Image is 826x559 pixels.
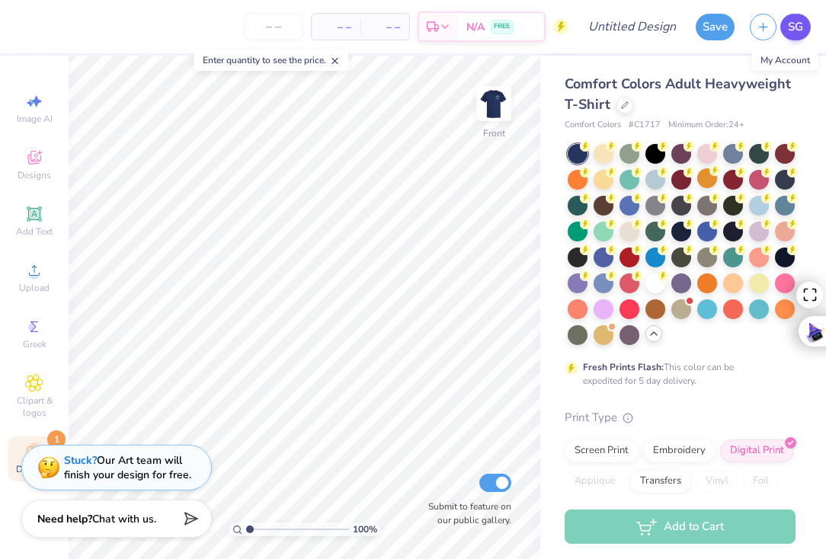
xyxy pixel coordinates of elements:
span: Comfort Colors [565,119,621,132]
div: Screen Print [565,439,639,462]
span: – – [370,19,400,35]
div: Vinyl [696,470,738,493]
div: My Account [752,50,818,71]
span: Clipart & logos [8,394,61,419]
span: Designs [18,169,51,181]
div: Our Art team will finish your design for free. [64,453,191,482]
button: Save [696,14,735,40]
input: Untitled Design [576,11,688,42]
span: Upload [19,282,50,294]
div: Applique [565,470,626,493]
div: Front [483,126,505,140]
span: # C1717 [629,119,661,132]
span: 100 % [353,522,377,536]
label: Submit to feature on our public gallery. [420,500,511,527]
span: 1 [47,430,66,449]
span: Greek [23,338,46,350]
span: Add Text [16,225,53,238]
strong: Stuck? [64,453,97,468]
a: SG [780,14,811,40]
span: Image AI [17,113,53,125]
span: Chat with us. [92,512,156,526]
strong: Fresh Prints Flash: [583,361,664,373]
strong: Need help? [37,512,92,526]
span: SG [788,18,803,36]
div: Digital Print [720,439,794,462]
div: Embroidery [643,439,716,462]
div: This color can be expedited for 5 day delivery. [583,360,770,388]
div: Enter quantity to see the price. [194,50,349,71]
div: Transfers [630,470,691,493]
span: N/A [466,19,485,35]
span: Comfort Colors Adult Heavyweight T-Shirt [565,75,791,113]
span: – – [321,19,351,35]
span: Minimum Order: 24 + [668,119,744,132]
div: Foil [743,470,779,493]
img: Front [479,88,509,119]
span: Decorate [16,463,53,475]
input: – – [244,13,303,40]
span: FREE [494,21,510,32]
div: Print Type [565,409,796,426]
